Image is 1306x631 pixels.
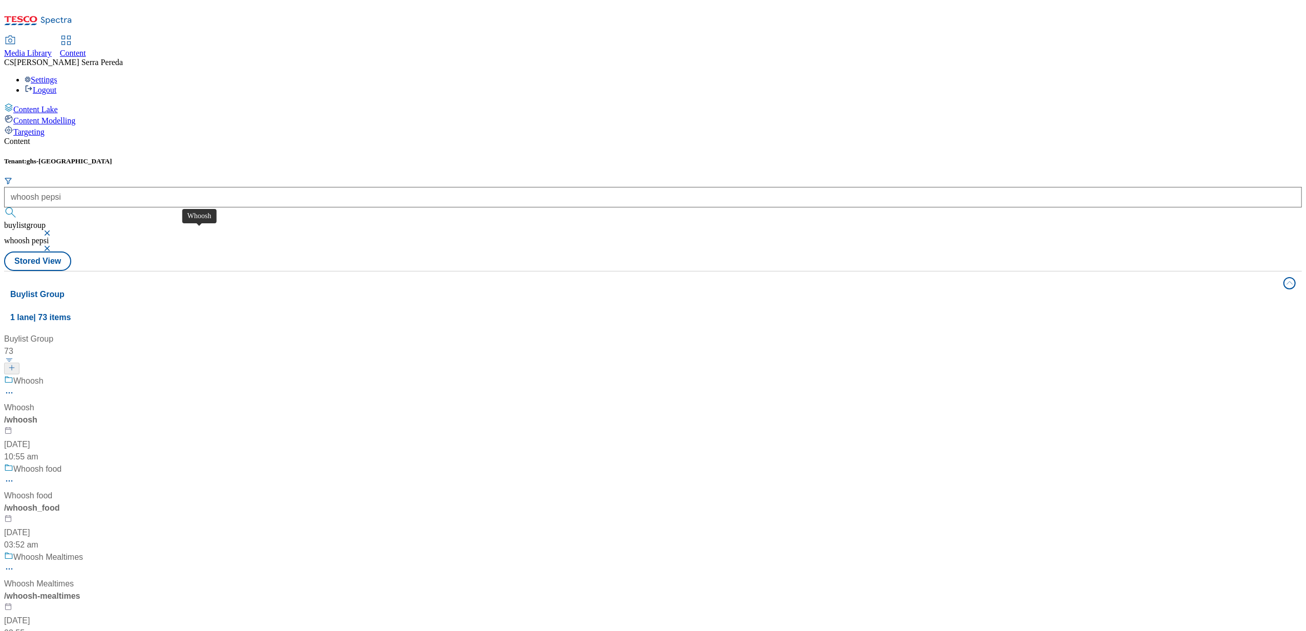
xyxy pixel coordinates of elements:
[25,75,57,84] a: Settings
[4,49,52,57] span: Media Library
[4,615,160,627] div: [DATE]
[13,463,61,475] div: Whoosh food
[25,86,56,94] a: Logout
[4,451,160,463] div: 10:55 am
[4,125,1302,137] a: Targeting
[10,313,71,322] span: 1 lane | 73 items
[4,177,12,185] svg: Search Filters
[4,333,160,345] div: Buylist Group
[60,49,86,57] span: Content
[4,415,37,424] span: / whoosh
[27,157,112,165] span: ghs-[GEOGRAPHIC_DATA]
[4,490,52,502] div: Whoosh food
[4,157,1302,165] h5: Tenant:
[4,137,1302,146] div: Content
[4,503,59,512] span: / whoosh_food
[4,438,160,451] div: [DATE]
[4,592,80,600] span: / whoosh-mealtimes
[60,36,86,58] a: Content
[4,402,34,414] div: Whoosh
[4,578,74,590] div: Whoosh Mealtimes
[4,221,46,229] span: buylistgroup
[4,271,1302,329] button: Buylist Group1 lane| 73 items
[4,345,160,357] div: 73
[4,114,1302,125] a: Content Modelling
[13,105,58,114] span: Content Lake
[4,103,1302,114] a: Content Lake
[14,58,123,67] span: [PERSON_NAME] Serra Pereda
[4,251,71,271] button: Stored View
[13,375,44,387] div: Whoosh
[4,236,49,245] span: whoosh pepsi
[4,539,160,551] div: 03:52 am
[10,288,1277,301] h4: Buylist Group
[4,58,14,67] span: CS
[13,128,45,136] span: Targeting
[4,187,1302,207] input: Search
[13,551,83,563] div: Whoosh Mealtimes
[13,116,75,125] span: Content Modelling
[4,36,52,58] a: Media Library
[4,527,160,539] div: [DATE]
